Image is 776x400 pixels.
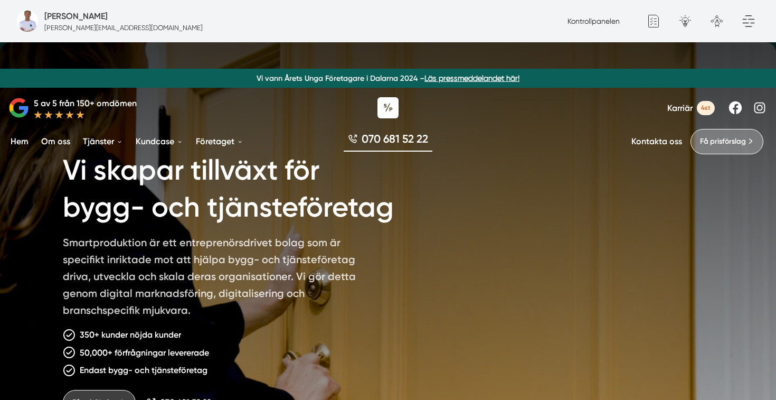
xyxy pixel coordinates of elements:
[667,101,715,115] a: Karriär 4st
[690,129,763,154] a: Få prisförslag
[17,11,38,32] img: foretagsbild-pa-smartproduktion-en-webbyraer-i-dalarnas-lan.png
[362,131,428,146] span: 070 681 52 22
[424,74,519,82] a: Läs pressmeddelandet här!
[80,364,207,377] p: Endast bygg- och tjänsteföretag
[80,328,181,341] p: 350+ kunder nöjda kunder
[667,103,693,113] span: Karriär
[567,17,620,25] a: Kontrollpanelen
[63,139,432,234] h1: Vi skapar tillväxt för bygg- och tjänsteföretag
[344,131,432,152] a: 070 681 52 22
[194,128,245,155] a: Företaget
[81,128,125,155] a: Tjänster
[4,73,772,83] p: Vi vann Årets Unga Företagare i Dalarna 2024 –
[8,128,31,155] a: Hem
[80,346,209,359] p: 50,000+ förfrågningar levererade
[44,10,108,23] h5: Administratör
[34,97,137,110] p: 5 av 5 från 150+ omdömen
[134,128,185,155] a: Kundcase
[697,101,715,115] span: 4st
[44,23,203,33] p: [PERSON_NAME][EMAIL_ADDRESS][DOMAIN_NAME]
[700,136,746,147] span: Få prisförslag
[63,234,367,323] p: Smartproduktion är ett entreprenörsdrivet bolag som är specifikt inriktade mot att hjälpa bygg- o...
[631,136,682,146] a: Kontakta oss
[39,128,72,155] a: Om oss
